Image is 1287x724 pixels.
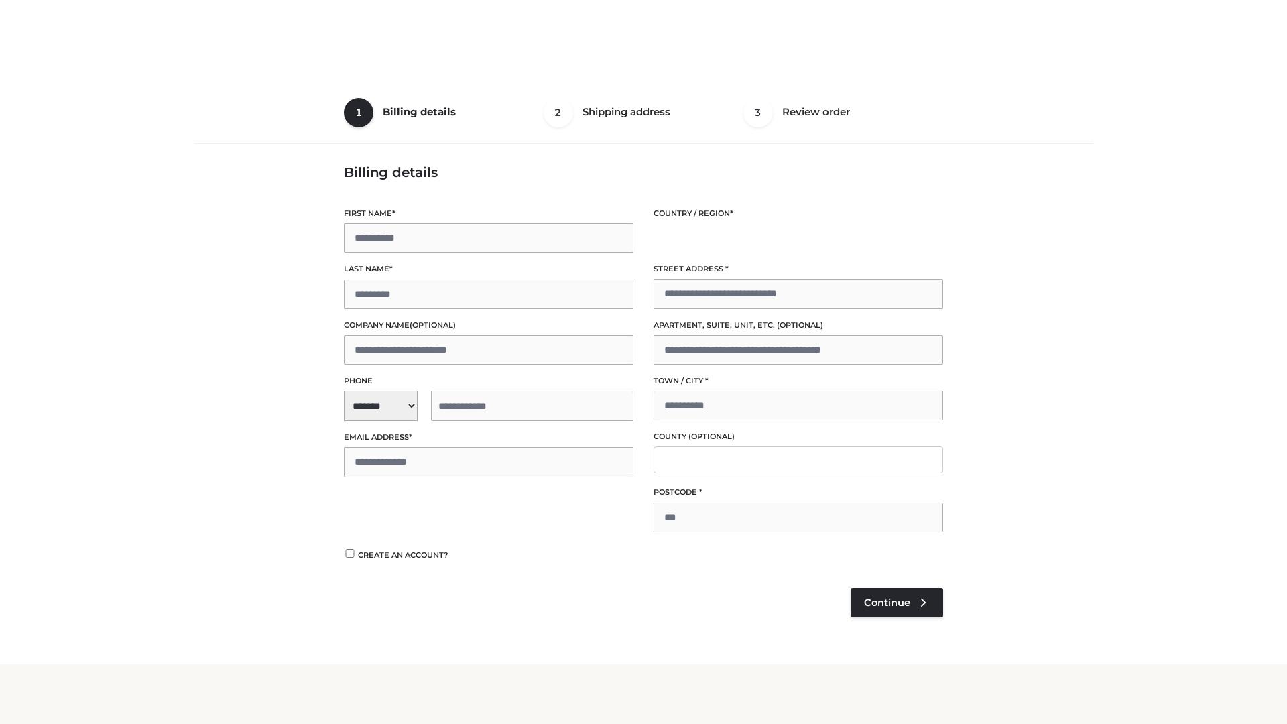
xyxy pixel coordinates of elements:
[851,588,943,617] a: Continue
[864,597,910,609] span: Continue
[654,319,943,332] label: Apartment, suite, unit, etc.
[344,263,633,276] label: Last name
[777,320,823,330] span: (optional)
[654,207,943,220] label: Country / Region
[654,263,943,276] label: Street address
[410,320,456,330] span: (optional)
[654,430,943,443] label: County
[344,549,356,558] input: Create an account?
[344,164,943,180] h3: Billing details
[688,432,735,441] span: (optional)
[344,207,633,220] label: First name
[654,375,943,387] label: Town / City
[358,550,448,560] span: Create an account?
[344,431,633,444] label: Email address
[344,319,633,332] label: Company name
[344,375,633,387] label: Phone
[654,486,943,499] label: Postcode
